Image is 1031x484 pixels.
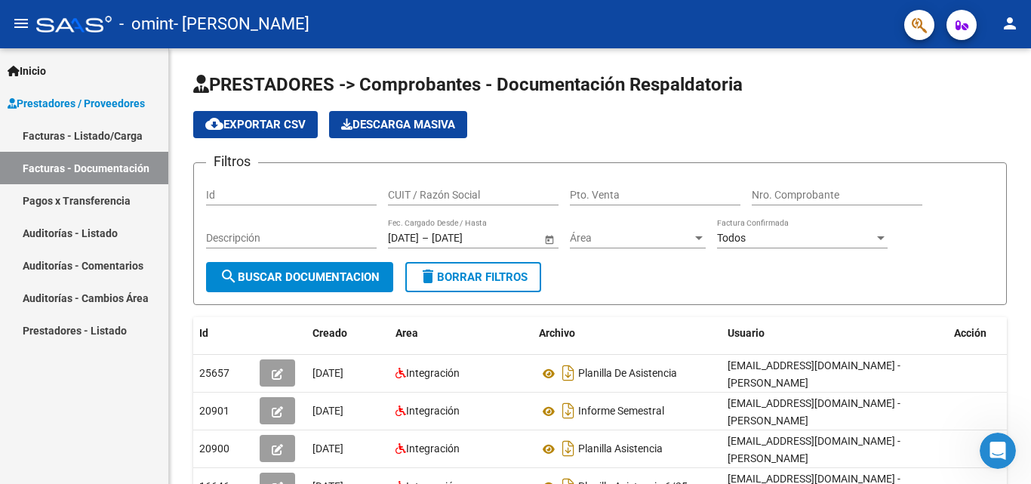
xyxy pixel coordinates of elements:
datatable-header-cell: Id [193,317,254,350]
span: Acción [954,327,986,339]
button: Open calendar [541,231,557,247]
span: [DATE] [312,367,343,379]
input: Fecha inicio [388,232,419,245]
mat-icon: delete [419,267,437,285]
span: Planilla De Asistencia [578,368,677,380]
i: Descargar documento [559,361,578,385]
span: Descarga Masiva [341,118,455,131]
span: Archivo [539,327,575,339]
input: Fecha fin [432,232,506,245]
button: Exportar CSV [193,111,318,138]
mat-icon: menu [12,14,30,32]
span: [EMAIL_ADDRESS][DOMAIN_NAME] - [PERSON_NAME] [728,359,900,389]
span: 20900 [199,442,229,455]
span: – [422,232,429,245]
span: Usuario [728,327,765,339]
i: Descargar documento [559,399,578,423]
iframe: Intercom live chat [980,433,1016,469]
span: Prestadores / Proveedores [8,95,145,112]
button: Descarga Masiva [329,111,467,138]
span: Integración [406,442,460,455]
span: Integración [406,405,460,417]
datatable-header-cell: Usuario [722,317,948,350]
span: [DATE] [312,405,343,417]
span: 20901 [199,405,229,417]
mat-icon: person [1001,14,1019,32]
span: Área [570,232,692,245]
button: Buscar Documentacion [206,262,393,292]
span: Informe Semestral [578,405,664,418]
span: Inicio [8,63,46,79]
span: Id [199,327,208,339]
span: Exportar CSV [205,118,306,131]
h3: Filtros [206,151,258,172]
span: Area [395,327,418,339]
span: PRESTADORES -> Comprobantes - Documentación Respaldatoria [193,74,743,95]
app-download-masive: Descarga masiva de comprobantes (adjuntos) [329,111,467,138]
span: [EMAIL_ADDRESS][DOMAIN_NAME] - [PERSON_NAME] [728,435,900,464]
button: Borrar Filtros [405,262,541,292]
mat-icon: cloud_download [205,115,223,133]
span: [EMAIL_ADDRESS][DOMAIN_NAME] - [PERSON_NAME] [728,397,900,427]
datatable-header-cell: Creado [306,317,389,350]
span: Buscar Documentacion [220,270,380,284]
mat-icon: search [220,267,238,285]
datatable-header-cell: Archivo [533,317,722,350]
span: - omint [119,8,174,41]
span: [DATE] [312,442,343,455]
datatable-header-cell: Acción [948,317,1023,350]
span: Borrar Filtros [419,270,528,284]
span: Integración [406,367,460,379]
datatable-header-cell: Area [389,317,533,350]
span: Todos [717,232,746,244]
span: 25657 [199,367,229,379]
span: - [PERSON_NAME] [174,8,309,41]
span: Planilla Asistencia [578,443,663,455]
i: Descargar documento [559,436,578,461]
span: Creado [312,327,347,339]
